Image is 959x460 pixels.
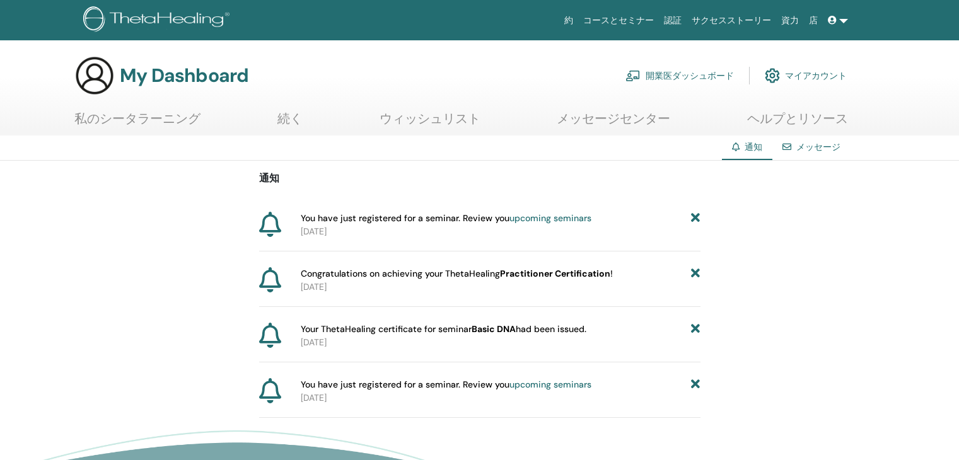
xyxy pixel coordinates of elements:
[301,267,613,280] span: Congratulations on achieving your ThetaHealing !
[776,9,804,32] a: 資力
[687,9,776,32] a: サクセスストーリー
[747,111,848,135] a: ヘルプとリソース
[509,379,591,390] a: upcoming seminars
[120,64,248,87] h3: My Dashboard
[804,9,823,32] a: 店
[557,111,670,135] a: メッセージセンター
[74,111,201,135] a: 私のシータラーニング
[301,212,591,225] span: You have just registered for a seminar. Review you
[259,171,700,186] p: 通知
[625,62,734,89] a: 開業医ダッシュボード
[301,378,591,391] span: You have just registered for a seminar. Review you
[83,6,234,35] img: logo.png
[380,111,480,135] a: ウィッシュリスト
[301,280,700,294] p: [DATE]
[301,336,700,349] p: [DATE]
[301,323,586,336] span: Your ThetaHealing certificate for seminar had been issued.
[796,141,840,152] a: メッセージ
[472,323,516,335] b: Basic DNA
[559,9,578,32] a: 約
[765,62,847,89] a: マイアカウント
[659,9,687,32] a: 認証
[277,111,303,135] a: 続く
[578,9,659,32] a: コースとセミナー
[74,55,115,96] img: generic-user-icon.jpg
[745,141,762,152] span: 通知
[301,391,700,405] p: [DATE]
[625,70,641,81] img: chalkboard-teacher.svg
[500,268,610,279] b: Practitioner Certification
[301,225,700,238] p: [DATE]
[765,65,780,86] img: cog.svg
[509,212,591,224] a: upcoming seminars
